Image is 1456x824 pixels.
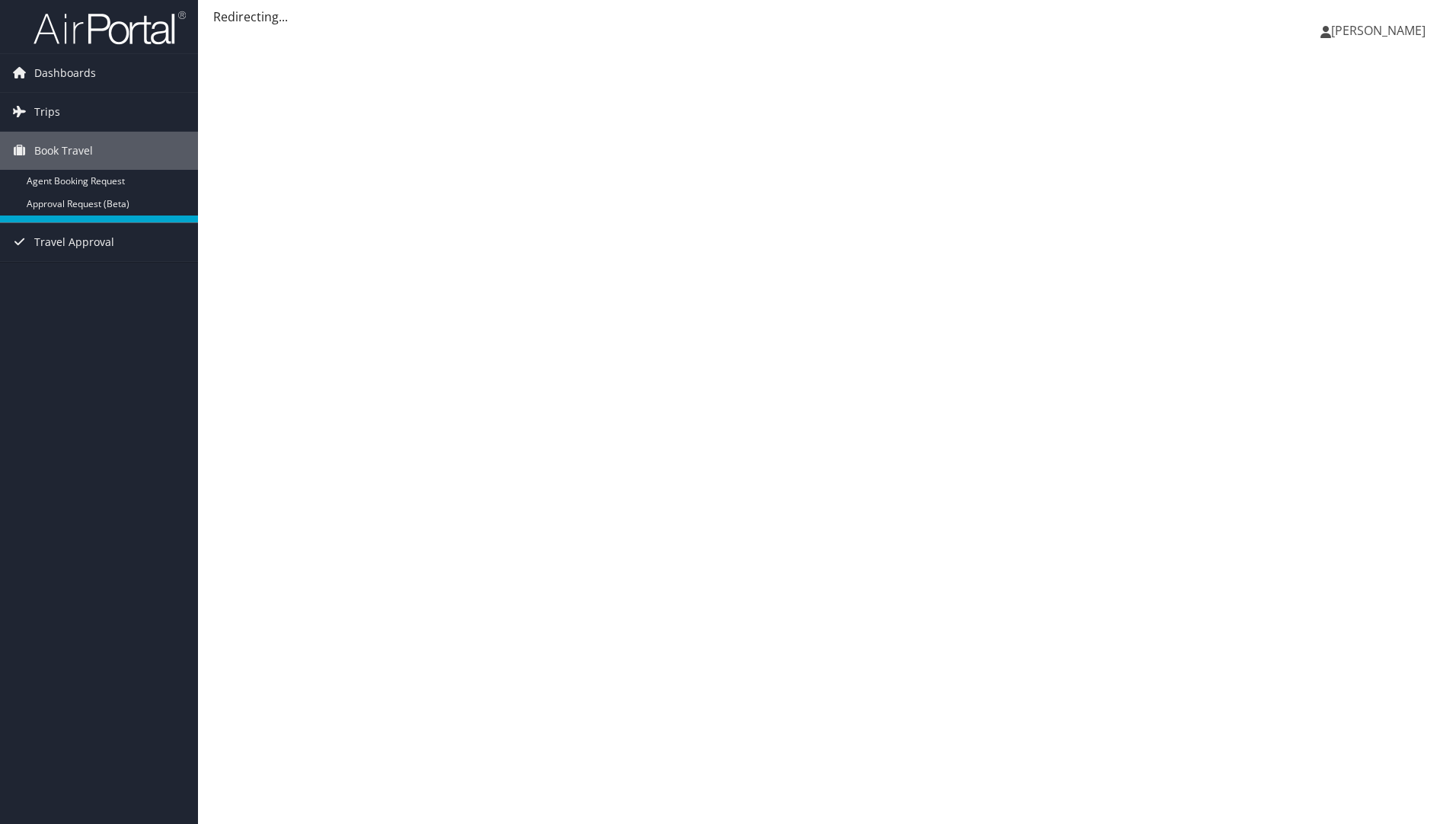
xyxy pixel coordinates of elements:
[34,54,96,92] span: Dashboards
[34,10,186,46] img: airportal-logo.png
[34,93,60,131] span: Trips
[1320,8,1441,53] a: [PERSON_NAME]
[34,132,93,170] span: Book Travel
[1331,22,1426,39] span: [PERSON_NAME]
[213,8,1441,26] div: Redirecting...
[34,223,114,261] span: Travel Approval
